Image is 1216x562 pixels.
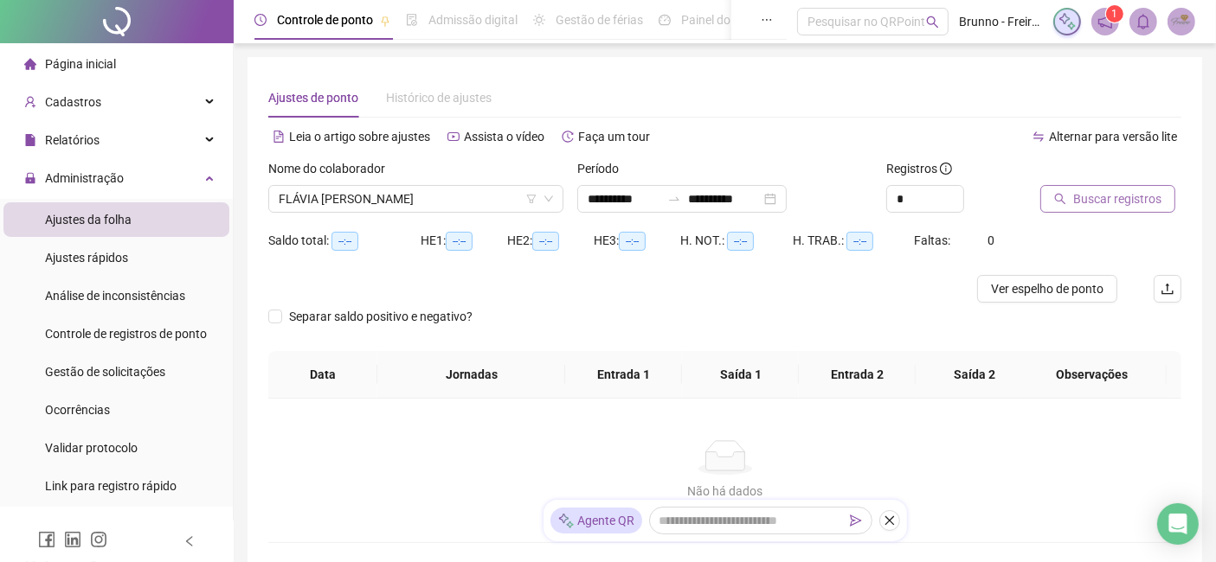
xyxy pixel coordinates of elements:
[1106,5,1123,22] sup: 1
[90,531,107,548] span: instagram
[991,279,1103,298] span: Ver espelho de ponto
[289,482,1161,501] div: Não há dados
[533,14,545,26] span: sun
[850,514,862,527] span: send
[45,133,100,147] span: Relatórios
[406,14,418,26] span: file-done
[884,514,896,527] span: close
[1157,503,1199,545] div: Open Intercom Messenger
[380,16,390,26] span: pushpin
[926,16,939,29] span: search
[64,531,81,548] span: linkedin
[959,12,1043,31] span: Brunno - Freire Odontologia
[886,159,952,178] span: Registros
[1161,282,1174,296] span: upload
[799,351,916,399] th: Entrada 2
[1168,9,1194,35] img: 21297
[24,134,36,146] span: file
[45,479,177,493] span: Link para registro rápido
[45,365,165,379] span: Gestão de solicitações
[544,194,554,204] span: down
[507,231,594,251] div: HE 2:
[1136,14,1151,29] span: bell
[1097,14,1113,29] span: notification
[761,14,773,26] span: ellipsis
[428,13,518,27] span: Admissão digital
[526,194,537,204] span: filter
[24,172,36,184] span: lock
[557,512,575,530] img: sparkle-icon.fc2bf0ac1784a2077858766a79e2daf3.svg
[183,535,196,547] span: left
[421,231,507,251] div: HE 1:
[268,91,358,105] span: Ajustes de ponto
[268,159,396,178] label: Nome do colaborador
[532,232,559,251] span: --:--
[1073,189,1161,208] span: Buscar registros
[45,289,185,303] span: Análise de inconsistências
[254,14,267,26] span: clock-circle
[45,251,128,265] span: Ajustes rápidos
[45,403,110,417] span: Ocorrências
[38,531,55,548] span: facebook
[727,232,754,251] span: --:--
[577,159,630,178] label: Período
[550,508,642,533] div: Agente QR
[667,192,681,206] span: swap-right
[45,441,138,455] span: Validar protocolo
[1058,12,1077,31] img: sparkle-icon.fc2bf0ac1784a2077858766a79e2daf3.svg
[1112,8,1118,20] span: 1
[565,351,682,399] th: Entrada 1
[1018,351,1167,399] th: Observações
[464,130,544,144] span: Assista o vídeo
[578,130,650,144] span: Faça um tour
[268,351,377,399] th: Data
[1040,185,1175,213] button: Buscar registros
[562,131,574,143] span: history
[377,351,565,399] th: Jornadas
[45,171,124,185] span: Administração
[279,186,553,212] span: FLÁVIA EMERICH VIEIRA
[556,13,643,27] span: Gestão de férias
[793,231,914,251] div: H. TRAB.:
[45,57,116,71] span: Página inicial
[282,307,479,326] span: Separar saldo positivo e negativo?
[1032,365,1153,384] span: Observações
[289,130,430,144] span: Leia o artigo sobre ajustes
[1054,193,1066,205] span: search
[24,96,36,108] span: user-add
[386,91,492,105] span: Histórico de ajustes
[680,231,793,251] div: H. NOT.:
[682,351,799,399] th: Saída 1
[681,13,749,27] span: Painel do DP
[977,275,1117,303] button: Ver espelho de ponto
[24,58,36,70] span: home
[273,131,285,143] span: file-text
[45,327,207,341] span: Controle de registros de ponto
[45,213,132,227] span: Ajustes da folha
[619,232,646,251] span: --:--
[1049,130,1177,144] span: Alternar para versão lite
[916,351,1033,399] th: Saída 2
[268,231,421,251] div: Saldo total:
[594,231,680,251] div: HE 3:
[45,95,101,109] span: Cadastros
[940,163,952,175] span: info-circle
[447,131,460,143] span: youtube
[667,192,681,206] span: to
[846,232,873,251] span: --:--
[914,233,953,247] span: Faltas:
[988,233,994,247] span: 0
[446,232,473,251] span: --:--
[1033,131,1045,143] span: swap
[659,14,671,26] span: dashboard
[331,232,358,251] span: --:--
[277,13,373,27] span: Controle de ponto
